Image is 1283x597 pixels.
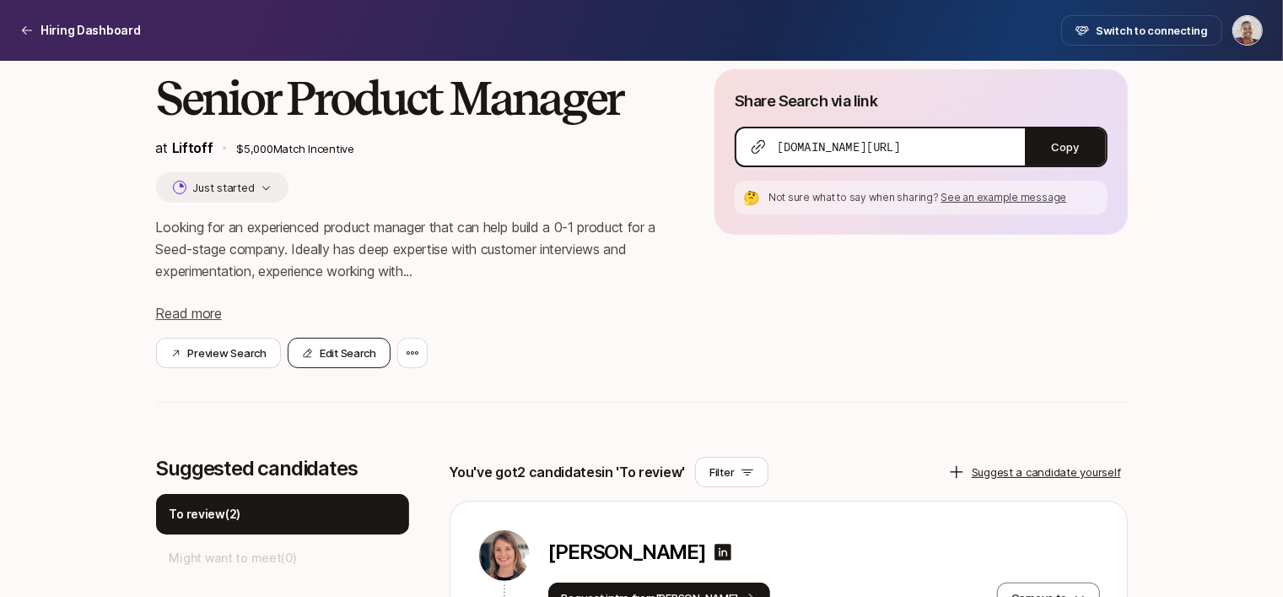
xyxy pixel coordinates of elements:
[768,190,1101,205] p: Not sure what to say when sharing?
[1233,16,1262,45] img: Janelle Bradley
[170,548,297,568] p: Might want to meet ( 0 )
[156,457,409,480] p: Suggested candidates
[236,140,660,157] p: $5,000 Match Incentive
[156,338,281,368] button: Preview Search
[156,216,660,282] p: Looking for an experienced product manager that can help build a 0-1 product for a Seed-stage com...
[741,187,762,208] div: 🤔
[479,530,530,581] img: 9c0179f1_9733_4808_aec3_bba3e53e0273.jpg
[1061,15,1222,46] button: Switch to connecting
[548,540,706,564] p: [PERSON_NAME]
[972,464,1121,480] p: Suggest a candidate yourself
[941,191,1067,204] span: See an example message
[777,138,901,155] span: [DOMAIN_NAME][URL]
[1096,22,1208,39] span: Switch to connecting
[172,139,213,156] span: Liftoff
[450,461,686,483] p: You've got 2 candidates in 'To review'
[288,338,391,368] button: Edit Search
[156,305,222,322] span: Read more
[695,457,768,487] button: Filter
[1232,15,1263,46] button: Janelle Bradley
[170,504,241,524] p: To review ( 2 )
[156,137,213,159] p: at
[735,90,878,113] p: Share Search via link
[156,73,660,123] h2: Senior Product Manager
[156,172,289,203] button: Just started
[40,20,141,41] p: Hiring Dashboard
[1025,128,1106,166] button: Copy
